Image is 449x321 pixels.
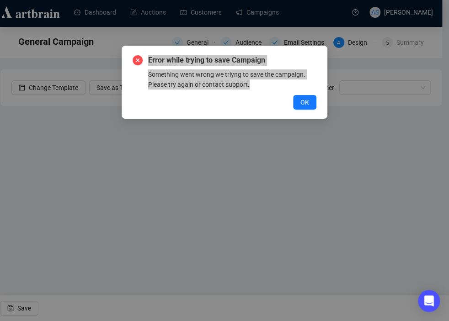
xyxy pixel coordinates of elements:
button: OK [293,95,316,110]
div: Open Intercom Messenger [418,290,440,312]
div: Something went wrong we triyng to save the campaign. Please try again or contact support. [148,69,316,89]
span: Error while trying to save Campaign [148,55,316,66]
span: OK [300,97,309,107]
span: close-circle [133,55,143,65]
